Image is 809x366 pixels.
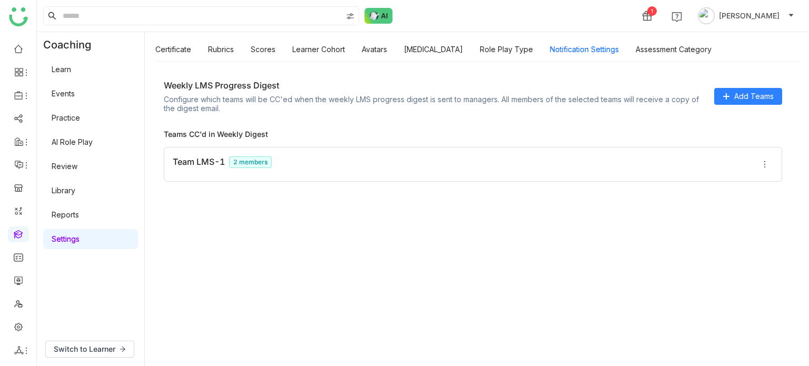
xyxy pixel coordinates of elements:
img: help.svg [672,12,682,22]
a: AI Role Play [52,137,93,146]
img: search-type.svg [346,12,354,21]
a: Assessment Category [636,45,712,54]
a: Learn [52,65,71,74]
a: Scores [251,45,275,54]
a: Reports [52,210,79,219]
a: Avatars [362,45,387,54]
a: Learner Cohort [292,45,345,54]
p: Configure which teams will be CC'ed when the weekly LMS progress digest is sent to managers. All ... [164,95,706,113]
div: Teams CC'd in Weekly Digest [164,130,782,139]
img: avatar [698,7,715,24]
span: Switch to Learner [54,343,115,355]
nz-tag: 2 members [229,156,272,168]
a: Library [52,186,75,195]
div: Weekly LMS Progress Digest [164,80,706,91]
a: Rubrics [208,45,234,54]
div: 1 [647,6,657,16]
span: [PERSON_NAME] [719,10,780,22]
div: Coaching [37,32,107,57]
img: ask-buddy-normal.svg [364,8,393,24]
img: logo [9,7,28,26]
a: Role Play Type [480,45,533,54]
a: Practice [52,113,80,122]
button: [PERSON_NAME] [696,7,796,24]
span: Add Teams [734,91,774,102]
button: Switch to Learner [45,341,134,358]
div: Team LMS-1 [173,156,276,168]
a: Notification Settings [550,45,619,54]
a: Review [52,162,77,171]
button: Add Teams [714,88,782,105]
a: Certificate [155,45,191,54]
a: [MEDICAL_DATA] [404,45,463,54]
a: Settings [52,234,80,243]
a: Events [52,89,75,98]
